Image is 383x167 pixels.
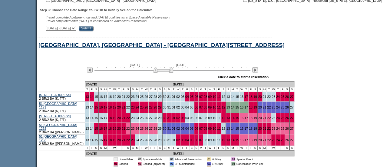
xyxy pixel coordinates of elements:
a: 03 [181,116,184,120]
a: 21 [263,116,266,120]
td: T [212,87,217,92]
a: 19 [113,95,116,99]
a: 15 [94,95,98,99]
a: 15 [235,116,239,120]
a: 05 [190,127,193,130]
a: 03 [181,127,184,130]
a: 08 [203,127,207,130]
td: T [267,87,271,92]
a: 26 [285,138,289,142]
a: 05 [190,116,193,120]
a: 07 [199,116,203,120]
a: 11 [217,127,221,130]
a: 03 [181,105,184,109]
td: T [203,87,208,92]
td: W [176,87,180,92]
td: T [85,87,90,92]
a: 06 [195,138,198,142]
a: 24 [276,138,280,142]
a: 29 [158,95,162,99]
td: W [271,87,276,92]
a: 22 [126,105,130,109]
a: 30 [163,95,167,99]
a: 11 [217,95,221,99]
a: 02 [176,116,180,120]
a: [STREET_ADDRESS] [39,93,71,97]
a: 17 [104,116,107,120]
a: 01 [172,138,175,142]
a: 18 [249,95,253,99]
a: 19 [113,105,116,109]
a: 27 [290,138,294,142]
a: 16 [240,95,243,99]
a: 17 [104,127,107,130]
a: 23 [131,116,135,120]
a: 23 [272,138,275,142]
a: 22 [267,116,271,120]
a: 27 [290,95,294,99]
a: 51 [GEOGRAPHIC_DATA] 1262 [39,123,77,130]
td: S [94,87,99,92]
a: 29 [158,116,162,120]
a: 14 [231,127,235,130]
a: 22 [267,105,271,109]
td: S [190,87,194,92]
a: 26 [285,105,289,109]
a: 19 [253,127,257,130]
a: 21 [263,95,266,99]
td: [DATE] [85,81,171,87]
a: 31 [167,127,171,130]
td: 2 BR/2 BA (K, T/T) [38,102,85,113]
a: 20 [117,138,121,142]
a: 28 [154,138,157,142]
a: 16 [99,95,103,99]
a: 13 [226,95,230,99]
td: S [194,87,199,92]
a: 27 [290,105,294,109]
a: 14 [231,116,235,120]
a: 23 [272,116,275,120]
a: 04 [185,116,189,120]
a: 23 [131,95,135,99]
td: M [262,87,267,92]
td: M [103,87,108,92]
a: 10 [213,95,216,99]
a: 17 [104,95,107,99]
a: 13 [85,105,89,109]
nobr: Travel completed after [DATE] is considered an Advanced Reservation. [46,19,147,23]
a: 16 [99,127,103,130]
a: 08 [203,116,207,120]
a: 28 [154,116,157,120]
a: 14 [90,95,94,99]
a: 09 [208,105,212,109]
td: S [131,87,135,92]
a: 26 [285,95,289,99]
a: 20 [117,95,121,99]
a: 10 [213,127,216,130]
a: 16 [240,138,243,142]
a: 02 [176,138,180,142]
a: 21 [263,105,266,109]
a: 13 [226,138,230,142]
img: Previous [87,67,93,73]
a: 20 [258,138,262,142]
a: 05 [190,105,193,109]
a: 24 [276,95,280,99]
a: 21 [122,138,125,142]
a: 15 [235,127,239,130]
a: 21 [263,138,266,142]
a: 17 [244,105,248,109]
a: 15 [94,138,98,142]
span: [DATE] [176,63,187,67]
td: F [217,87,221,92]
a: 26 [144,105,148,109]
td: T [117,87,121,92]
a: 05 [190,95,193,99]
td: M [135,87,140,92]
a: 18 [108,116,112,120]
td: S [226,87,231,92]
a: 15 [235,138,239,142]
a: 08 [203,105,207,109]
a: 23 [131,127,135,130]
a: 21 [122,116,125,120]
